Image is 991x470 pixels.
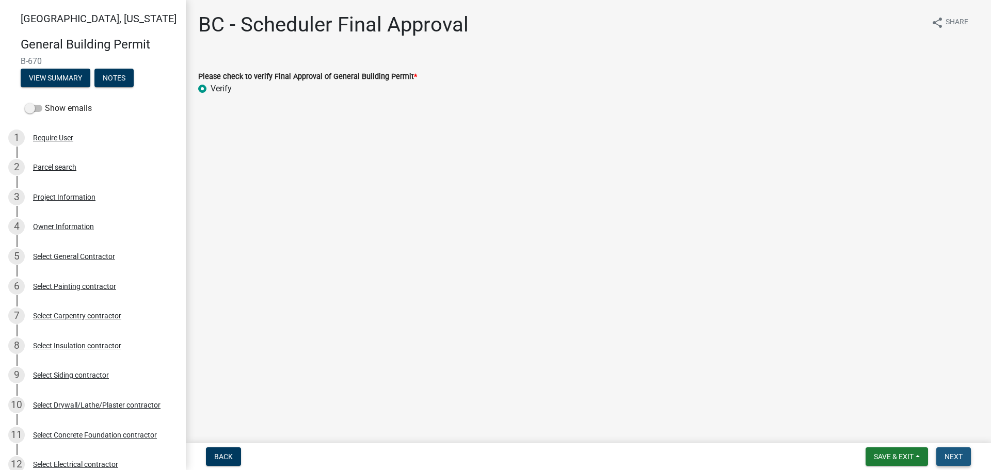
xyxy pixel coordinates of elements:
button: View Summary [21,69,90,87]
span: [GEOGRAPHIC_DATA], [US_STATE] [21,12,177,25]
span: Back [214,452,233,461]
label: Show emails [25,102,92,115]
div: Select Painting contractor [33,283,116,290]
span: Save & Exit [874,452,914,461]
div: 9 [8,367,25,383]
div: Select Siding contractor [33,371,109,379]
button: Save & Exit [866,447,928,466]
button: Next [936,447,971,466]
div: 7 [8,307,25,324]
div: Owner Information [33,223,94,230]
button: shareShare [923,12,977,33]
label: Please check to verify Final Approval of General Building Permit [198,73,417,80]
span: Share [946,17,968,29]
button: Notes [94,69,134,87]
div: 2 [8,159,25,175]
div: Select General Contractor [33,253,115,260]
wm-modal-confirm: Notes [94,74,134,83]
div: 11 [8,427,25,443]
div: Select Carpentry contractor [33,312,121,319]
div: Project Information [33,193,95,201]
div: Select Electrical contractor [33,461,118,468]
div: 5 [8,248,25,265]
label: Verify [211,83,232,95]
div: 6 [8,278,25,295]
h4: General Building Permit [21,37,178,52]
div: 10 [8,397,25,413]
div: 4 [8,218,25,235]
h1: BC - Scheduler Final Approval [198,12,469,37]
div: 8 [8,337,25,354]
div: Parcel search [33,164,76,171]
wm-modal-confirm: Summary [21,74,90,83]
span: Next [945,452,963,461]
div: Select Drywall/Lathe/Plaster contractor [33,401,161,409]
span: B-670 [21,56,165,66]
i: share [931,17,944,29]
div: 3 [8,189,25,205]
div: Require User [33,134,73,141]
div: Select Concrete Foundation contractor [33,431,157,439]
button: Back [206,447,241,466]
div: 1 [8,129,25,146]
div: Select Insulation contractor [33,342,121,349]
